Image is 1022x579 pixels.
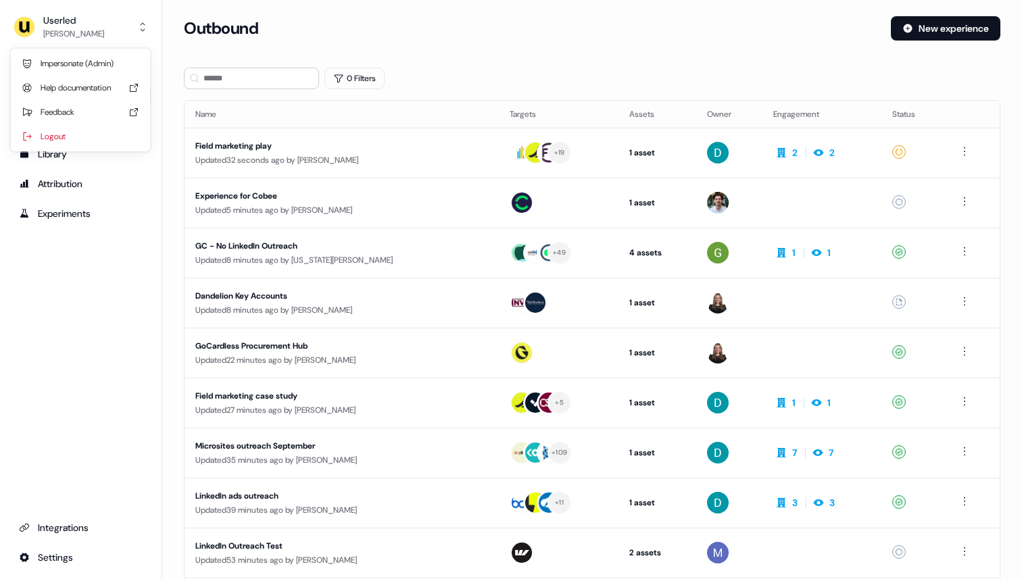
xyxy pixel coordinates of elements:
button: Userled[PERSON_NAME] [11,11,151,43]
div: Userled[PERSON_NAME] [11,49,150,151]
div: [PERSON_NAME] [43,27,104,41]
div: Help documentation [16,76,145,100]
div: Userled [43,14,104,27]
div: Feedback [16,100,145,124]
div: Logout [16,124,145,149]
div: Impersonate (Admin) [16,51,145,76]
